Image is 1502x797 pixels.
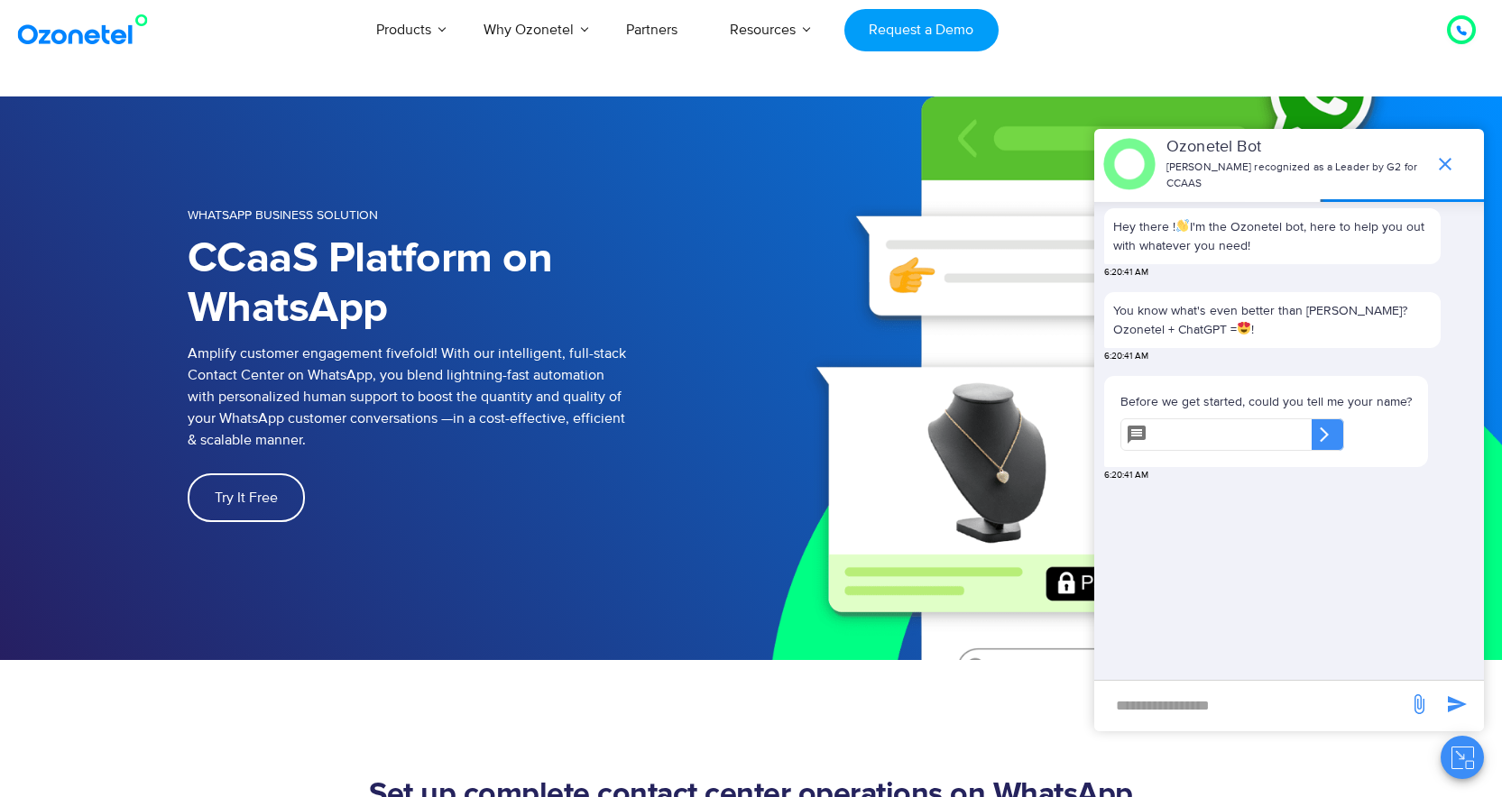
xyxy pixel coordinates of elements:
h1: CCaaS Platform on WhatsApp [188,234,751,334]
span: 6:20:41 AM [1104,469,1148,482]
span: send message [1401,686,1437,722]
a: Try It Free [188,473,305,522]
img: 👋 [1176,219,1189,232]
a: Request a Demo [844,9,999,51]
p: You know what's even better than [PERSON_NAME]? Ozonetel + ChatGPT = ! [1113,301,1432,339]
button: Close chat [1441,736,1484,779]
img: header [1103,138,1156,190]
p: [PERSON_NAME] recognized as a Leader by G2 for CCAAS [1166,160,1425,192]
span: WHATSAPP BUSINESS SOLUTION [188,207,378,223]
span: send message [1439,686,1475,722]
div: new-msg-input [1103,690,1399,722]
p: Hey there ! I'm the Ozonetel bot, here to help you out with whatever you need! [1113,217,1432,255]
span: 6:20:41 AM [1104,266,1148,279]
img: 😍 [1238,322,1250,334]
span: Try It Free [215,490,278,505]
p: Amplify customer engagement fivefold! With our intelligent, full-stack Contact Center on WhatsApp... [188,343,751,451]
p: Before we get started, could you tell me your name? [1120,392,1412,411]
span: end chat or minimize [1427,146,1463,182]
span: 6:20:41 AM [1104,350,1148,363]
p: Ozonetel Bot [1166,135,1425,160]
